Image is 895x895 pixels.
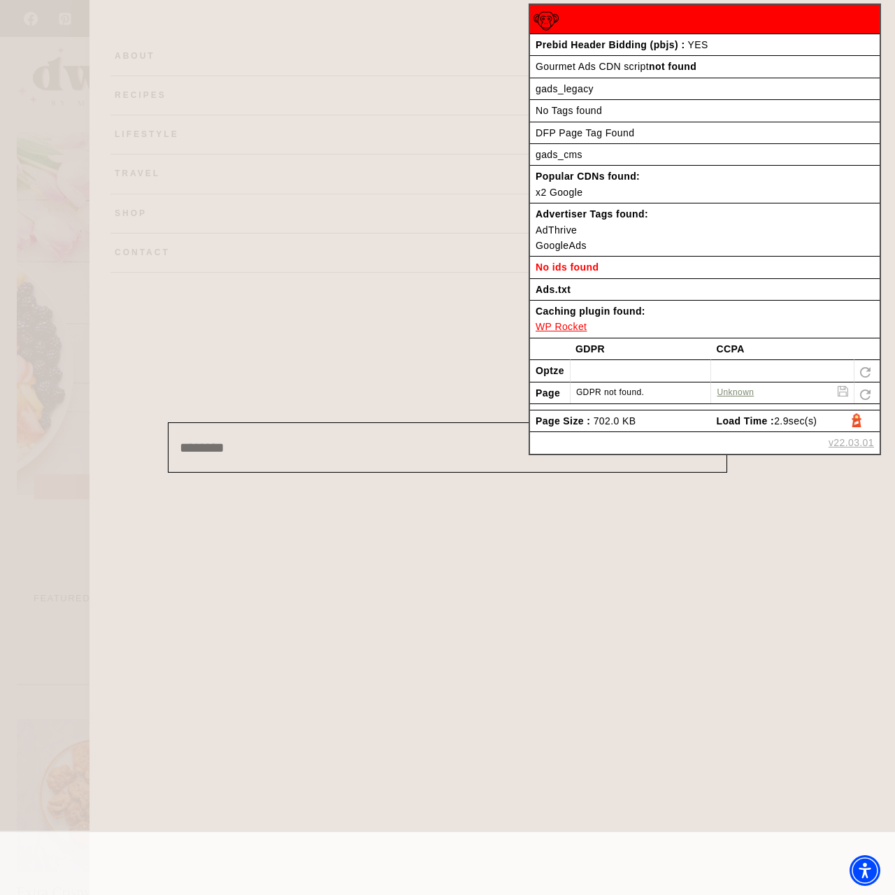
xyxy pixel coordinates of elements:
td: gads_legacy [530,78,880,99]
tr: Click to open Google Lighthouse page analysis [530,410,880,431]
strong: Prebid Header Bidding (pbjs) : [536,39,685,50]
td: Gourmet Ads CDN script [530,55,880,77]
strong: Load Time : [716,415,774,427]
gads_data: 702.0 KB [594,415,636,427]
strong: CCPA [716,343,744,355]
a: v22.03.01 [829,435,874,450]
strong: GDPR [575,343,605,355]
a: Unknown [717,387,754,397]
td: sec(s) [710,410,880,431]
gads_data: YES [688,39,708,50]
a: WP Rocket [536,321,587,332]
gads_data: AdThrive GoogleAds [536,224,587,251]
strong: Advertiser Tags found: [536,208,648,220]
td: DFP Page Tag Found [530,122,880,143]
strong: Caching plugin found: [536,306,645,317]
strong: Ads.txt [536,284,571,295]
strong: Optze [536,365,564,376]
gads_data: 2.9 [774,415,789,427]
strong: Page Size : [536,415,590,427]
strong: No ids found [536,262,599,273]
tr: Red - No tags found Red - false caching found [530,5,880,34]
gads_data: x2 Google [536,187,582,198]
td: gads_cms [530,143,880,165]
td: Page CCPA Unknown { "command":"getUSPData" ,"version":1 ,"uspString":"1YNY" } [710,382,854,403]
strong: Page [536,387,560,399]
strong: Popular CDNs found: [536,171,640,182]
b: not found [649,61,696,72]
td: GDPR not found. [570,382,711,403]
img: wCtt+hfi+TtpgAAAABJRU5ErkJggg== [534,8,559,34]
td: No Tags found [530,99,880,121]
div: Accessibility Menu [850,855,880,886]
